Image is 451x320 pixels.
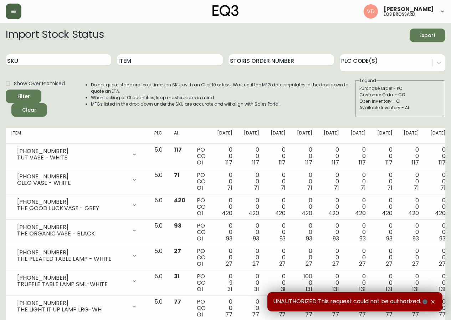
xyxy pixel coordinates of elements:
[440,184,446,192] span: 71
[17,173,127,180] div: [PHONE_NUMBER]
[404,273,419,293] div: 0 0
[324,172,339,191] div: 0 0
[271,248,286,267] div: 0 0
[415,31,440,40] span: Export
[412,285,419,293] span: 131
[324,273,339,293] div: 0 0
[302,209,312,217] span: 420
[197,310,203,319] span: OI
[11,172,143,188] div: [PHONE_NUMBER]CLEO VASE - WHITE
[244,223,259,242] div: 0 0
[226,260,232,268] span: 27
[226,234,232,243] span: 93
[217,299,232,318] div: 0 0
[359,98,441,105] div: Open Inventory - OI
[377,147,393,166] div: 0 0
[244,248,259,267] div: 0 0
[350,248,366,267] div: 0 0
[197,260,203,268] span: OI
[291,128,318,144] th: [DATE]
[17,180,127,186] div: CLEO VASE - WHITE
[386,285,393,293] span: 131
[430,197,446,217] div: 0 0
[238,128,265,144] th: [DATE]
[360,184,366,192] span: 71
[404,197,419,217] div: 0 0
[404,248,419,267] div: 0 0
[11,147,143,162] div: [PHONE_NUMBER]TUT VASE - WHITE
[318,128,345,144] th: [DATE]
[332,285,339,293] span: 131
[149,169,168,194] td: 5.0
[149,128,168,144] th: PLC
[279,310,286,319] span: 77
[297,147,312,166] div: 0 0
[11,223,143,238] div: [PHONE_NUMBER]THE ORGANIC VASE - BLACK
[324,248,339,267] div: 0 0
[305,310,312,319] span: 77
[174,222,181,230] span: 93
[244,299,259,318] div: 0 0
[297,197,312,217] div: 0 0
[297,248,312,267] div: 0 0
[430,273,446,293] div: 0 0
[439,234,446,243] span: 93
[324,223,339,242] div: 0 0
[197,197,206,217] div: PO CO
[211,128,238,144] th: [DATE]
[248,209,259,217] span: 420
[217,147,232,166] div: 0 0
[197,158,203,167] span: OI
[244,273,259,293] div: 0 0
[197,248,206,267] div: PO CO
[384,6,434,12] span: [PERSON_NAME]
[14,80,65,87] span: Show Over Promised
[217,273,232,293] div: 0 9
[332,158,339,167] span: 117
[252,260,259,268] span: 27
[350,172,366,191] div: 0 0
[174,171,180,179] span: 71
[244,147,259,166] div: 0 0
[11,103,47,117] button: Clear
[350,273,366,293] div: 0 0
[377,172,393,191] div: 0 0
[382,209,393,217] span: 420
[297,172,312,191] div: 0 0
[17,275,127,281] div: [PHONE_NUMBER]
[410,29,445,42] button: Export
[197,234,203,243] span: OI
[333,234,339,243] span: 93
[439,285,446,293] span: 131
[412,260,419,268] span: 27
[350,147,366,166] div: 0 0
[334,184,339,192] span: 71
[222,209,232,217] span: 420
[149,220,168,245] td: 5.0
[197,209,203,217] span: OI
[404,147,419,166] div: 0 0
[254,184,259,192] span: 71
[359,234,366,243] span: 93
[174,196,185,204] span: 420
[364,4,378,19] img: 34cbe8de67806989076631741e6a7c6b
[244,172,259,191] div: 0 0
[11,273,143,289] div: [PHONE_NUMBER]TRUFFLE TABLE LAMP SML-WHITE
[271,197,286,217] div: 0 0
[11,248,143,264] div: [PHONE_NUMBER]THE PLEATED TABLE LAMP - WHITE
[271,147,286,166] div: 0 0
[430,147,446,166] div: 0 0
[350,197,366,217] div: 0 0
[149,245,168,270] td: 5.0
[297,223,312,242] div: 0 0
[412,234,419,243] span: 93
[332,260,339,268] span: 27
[11,299,143,314] div: [PHONE_NUMBER]THE LIGHT IT UP LAMP LRG-WH
[307,184,312,192] span: 71
[280,234,286,243] span: 93
[412,158,419,167] span: 117
[279,260,286,268] span: 27
[404,223,419,242] div: 0 0
[252,158,259,167] span: 117
[17,148,127,154] div: [PHONE_NUMBER]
